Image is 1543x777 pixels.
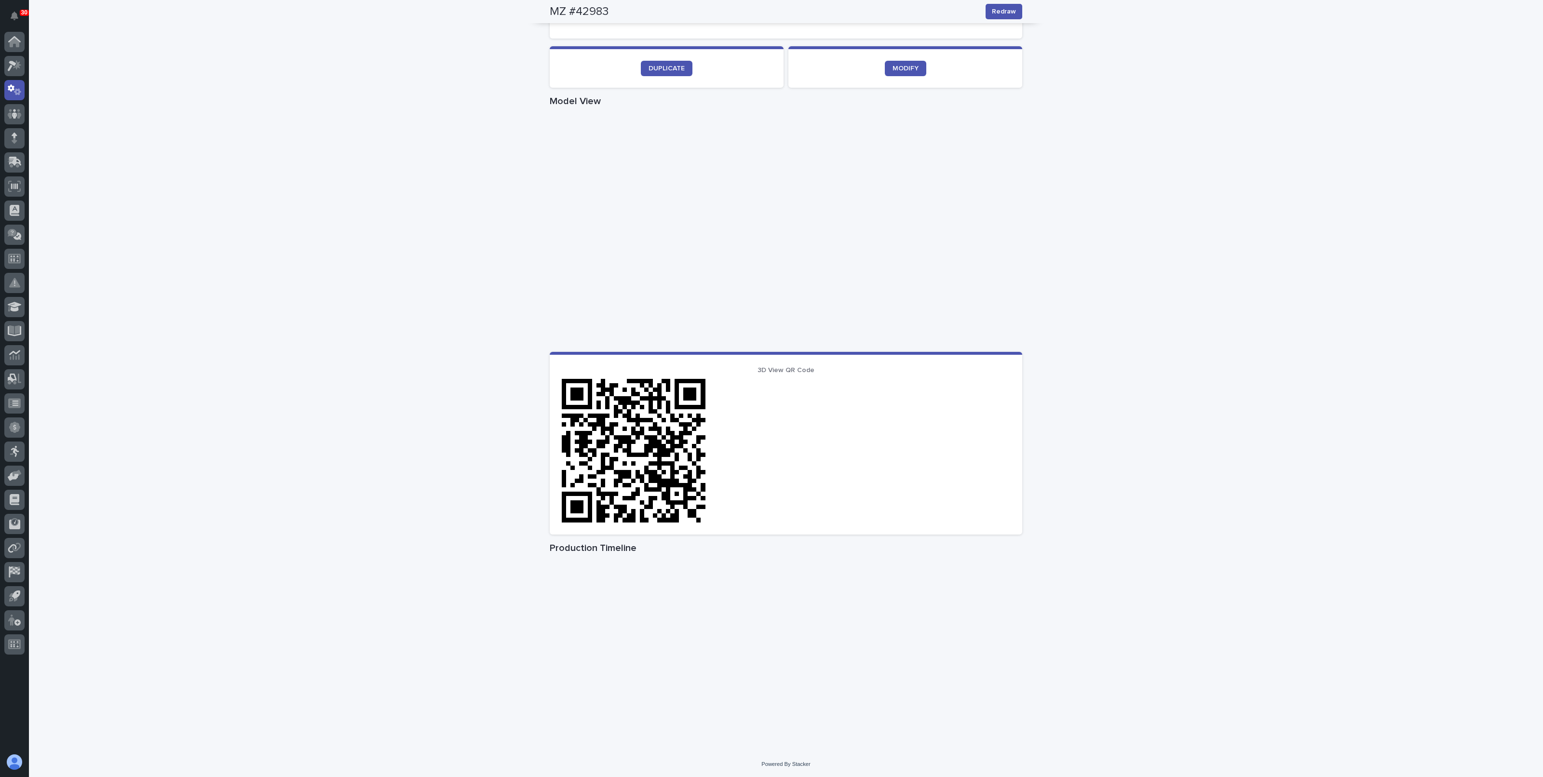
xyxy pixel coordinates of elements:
p: 30 [21,9,27,16]
span: MODIFY [893,65,919,72]
button: Redraw [986,4,1022,19]
a: Powered By Stacker [761,761,810,767]
img: QR Code [561,378,706,523]
button: Notifications [4,6,25,26]
h1: Model View [550,95,1022,107]
h1: Production Timeline [550,542,1022,554]
a: MODIFY [885,61,926,76]
span: DUPLICATE [649,65,685,72]
h2: MZ #42983 [550,5,609,19]
div: Notifications30 [12,12,25,27]
span: Redraw [992,7,1016,16]
button: users-avatar [4,752,25,772]
iframe: Model View [550,111,1022,352]
a: DUPLICATE [641,61,692,76]
iframe: Production Timeline [550,558,1022,702]
span: 3D View QR Code [758,367,814,374]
